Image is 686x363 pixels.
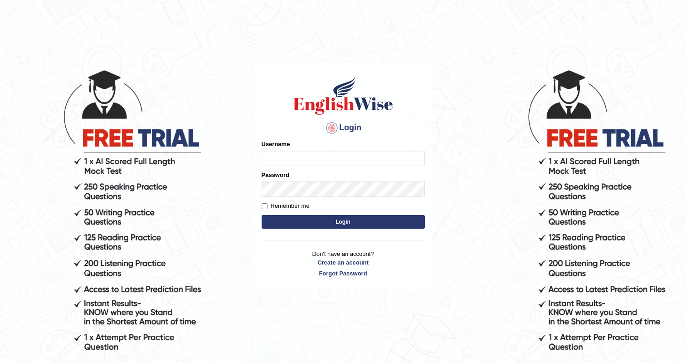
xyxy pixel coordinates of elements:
[262,250,425,278] p: Don't have an account?
[292,75,395,116] img: Logo of English Wise sign in for intelligent practice with AI
[262,121,425,135] h4: Login
[262,269,425,278] a: Forgot Password
[262,215,425,229] button: Login
[262,140,290,148] label: Username
[262,258,425,267] a: Create an account
[262,203,268,209] input: Remember me
[262,171,289,179] label: Password
[262,201,310,211] label: Remember me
